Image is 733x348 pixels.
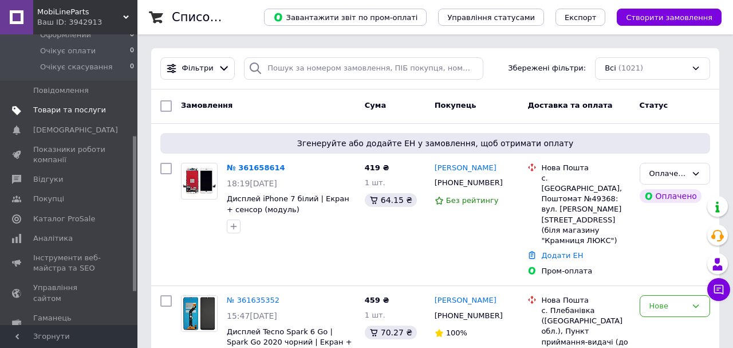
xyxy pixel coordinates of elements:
span: Повідомлення [33,85,89,96]
a: Створити замовлення [605,13,722,21]
span: Відгуки [33,174,63,185]
span: 100% [446,329,467,337]
span: Покупці [33,194,64,204]
span: [DEMOGRAPHIC_DATA] [33,125,118,135]
span: Інструменти веб-майстра та SEO [33,253,106,273]
a: Фото товару [181,163,218,200]
a: № 361635352 [227,296,279,304]
span: Управління статусами [447,13,535,22]
img: Фото товару [182,296,216,331]
span: Збережені фільтри: [508,63,586,74]
span: 1 шт. [365,178,385,187]
div: [PHONE_NUMBER] [432,308,505,323]
div: Нове [649,300,687,312]
span: Покупець [435,101,476,110]
a: [PERSON_NAME] [435,163,496,174]
span: 0 [130,30,134,40]
div: [PHONE_NUMBER] [432,175,505,190]
button: Управління статусами [438,9,544,26]
span: Доставка та оплата [527,101,612,110]
span: 15:47[DATE] [227,311,277,320]
span: Cума [365,101,386,110]
span: Замовлення [181,101,232,110]
span: 0 [130,62,134,72]
span: 459 ₴ [365,296,389,304]
a: № 361658614 [227,163,285,172]
span: 0 [130,46,134,56]
img: Фото товару [182,166,217,196]
span: (1021) [618,64,643,72]
span: Показники роботи компанії [33,144,106,165]
div: с. [GEOGRAPHIC_DATA], Поштомат №49368: вул. [PERSON_NAME][STREET_ADDRESS] (біля магазину "Крамниц... [541,173,630,246]
button: Завантажити звіт по пром-оплаті [264,9,427,26]
span: Очікує оплати [40,46,96,56]
span: Очікує скасування [40,62,113,72]
button: Експорт [555,9,606,26]
a: Додати ЕН [541,251,583,260]
span: Всі [605,63,616,74]
div: Ваш ID: 3942913 [37,17,137,28]
span: Управління сайтом [33,283,106,303]
span: Товари та послуги [33,105,106,115]
span: Фільтри [182,63,214,74]
a: Фото товару [181,295,218,332]
h1: Список замовлень [172,10,288,24]
span: Без рейтингу [446,196,499,205]
div: Оплачено [640,189,702,203]
div: Нова Пошта [541,163,630,173]
button: Створити замовлення [617,9,722,26]
span: MobiLineParts [37,7,123,17]
input: Пошук за номером замовлення, ПІБ покупця, номером телефону, Email, номером накладної [244,57,483,80]
div: Оплачено [649,168,687,180]
div: 64.15 ₴ [365,193,417,207]
span: Гаманець компанії [33,313,106,334]
span: Каталог ProSale [33,214,95,224]
div: 70.27 ₴ [365,326,417,339]
span: Створити замовлення [626,13,712,22]
span: 1 шт. [365,311,385,319]
a: [PERSON_NAME] [435,295,496,306]
a: Дисплей iPhone 7 білий | Екран + сенсор (модуль) [227,194,349,214]
div: Пром-оплата [541,266,630,276]
span: 18:19[DATE] [227,179,277,188]
span: 419 ₴ [365,163,389,172]
span: Аналітика [33,233,73,244]
span: Експорт [565,13,597,22]
span: Статус [640,101,668,110]
div: Нова Пошта [541,295,630,306]
button: Чат з покупцем [707,278,730,301]
span: Завантажити звіт по пром-оплаті [273,12,417,22]
span: Згенеруйте або додайте ЕН у замовлення, щоб отримати оплату [165,138,706,149]
span: Оформлений [40,30,91,40]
